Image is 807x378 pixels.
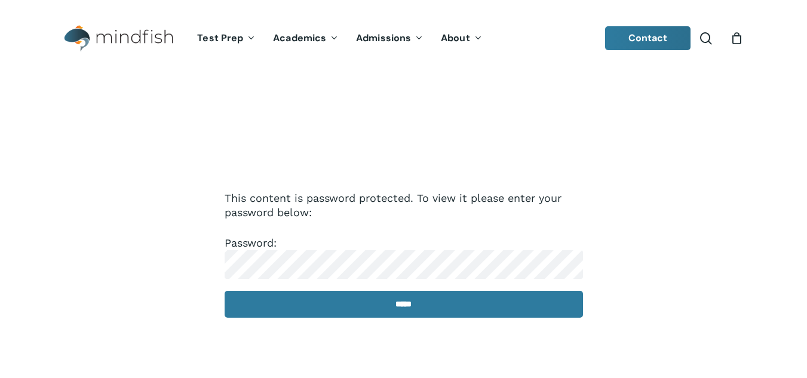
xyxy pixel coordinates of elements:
[628,32,668,44] span: Contact
[225,191,583,236] p: This content is password protected. To view it please enter your password below:
[347,33,432,44] a: Admissions
[730,32,743,45] a: Cart
[264,33,347,44] a: Academics
[441,32,470,44] span: About
[188,16,490,61] nav: Main Menu
[48,16,759,61] header: Main Menu
[432,33,491,44] a: About
[356,32,411,44] span: Admissions
[225,250,583,279] input: Password:
[605,26,691,50] a: Contact
[225,236,583,270] label: Password:
[188,33,264,44] a: Test Prep
[197,32,243,44] span: Test Prep
[273,32,326,44] span: Academics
